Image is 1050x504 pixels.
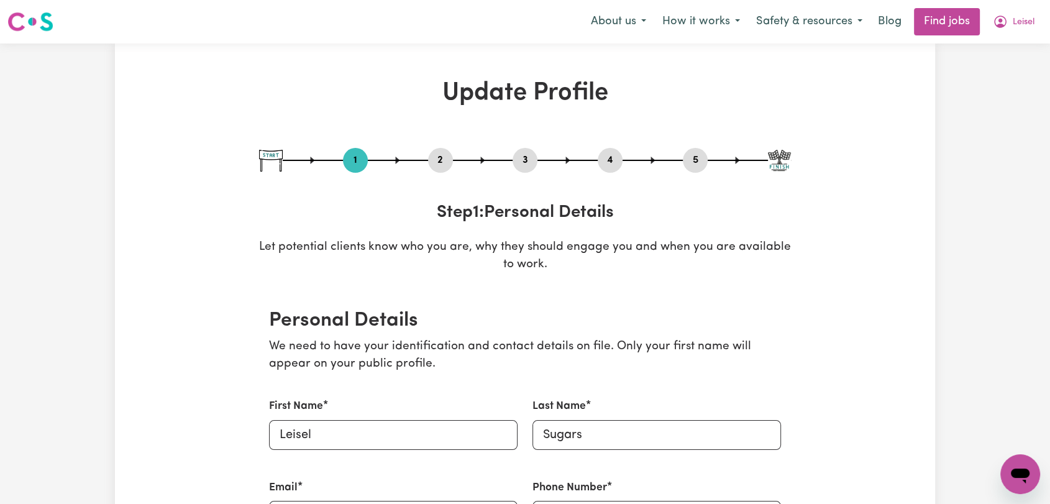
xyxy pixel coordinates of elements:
label: Phone Number [532,480,607,496]
label: Last Name [532,398,586,415]
h2: Personal Details [269,309,781,332]
button: About us [583,9,654,35]
button: Go to step 1 [343,152,368,168]
button: Go to step 4 [598,152,623,168]
button: My Account [985,9,1043,35]
p: We need to have your identification and contact details on file. Only your first name will appear... [269,338,781,374]
button: Go to step 2 [428,152,453,168]
img: Careseekers logo [7,11,53,33]
h1: Update Profile [259,78,791,108]
button: Go to step 5 [683,152,708,168]
p: Let potential clients know who you are, why they should engage you and when you are available to ... [259,239,791,275]
button: Safety & resources [748,9,870,35]
a: Careseekers logo [7,7,53,36]
a: Find jobs [914,8,980,35]
label: First Name [269,398,323,415]
button: Go to step 3 [513,152,537,168]
a: Blog [870,8,909,35]
h3: Step 1 : Personal Details [259,203,791,224]
span: Leisel [1013,16,1034,29]
label: Email [269,480,298,496]
iframe: Button to launch messaging window [1000,454,1040,494]
button: How it works [654,9,748,35]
